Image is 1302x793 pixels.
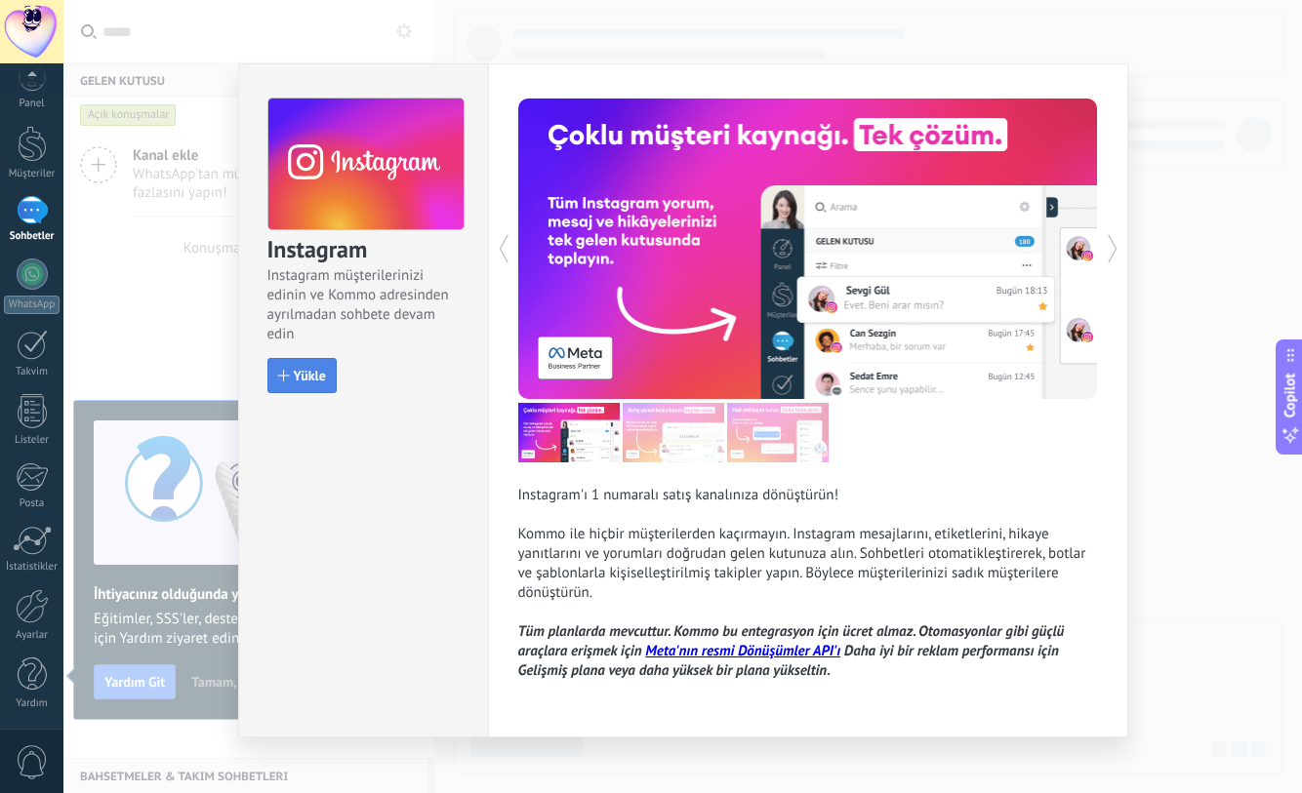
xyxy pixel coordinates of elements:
img: com_instagram_tour_3_tr.png [727,403,829,462]
div: WhatsApp [4,296,60,314]
span: Copilot [1281,373,1300,417]
button: Yükle [267,358,337,393]
div: Ayarlar [4,629,61,642]
div: Posta [4,497,61,510]
div: Takvim [4,366,61,378]
div: Listeler [4,434,61,447]
div: Yardım [4,697,61,710]
h3: Instagram [267,234,463,266]
img: com_instagram_tour_2_tr.png [623,403,724,462]
a: Meta'nın resmi Dönüşümler API'ı [645,642,840,660]
span: Instagram müşterilerinizi edinin ve Kommo adresinden ayrılmadan sohbete devam edin [267,266,463,344]
div: Instagram'ı 1 numaralı satış kanalınıza dönüştürün! Kommo ile hiçbir müşterilerden kaçırmayın. In... [518,486,1098,681]
div: İstatistikler [4,561,61,574]
i: Tüm planlarda mevcuttur. Kommo bu entegrasyon için ücret almaz. Otomasyonlar gibi güçlü araçlara ... [518,622,1065,680]
div: Panel [4,98,61,110]
div: Sohbetler [4,230,61,243]
img: com_instagram_tour_1_tr.png [518,403,620,462]
span: Yükle [294,369,326,382]
div: Müşteriler [4,168,61,180]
